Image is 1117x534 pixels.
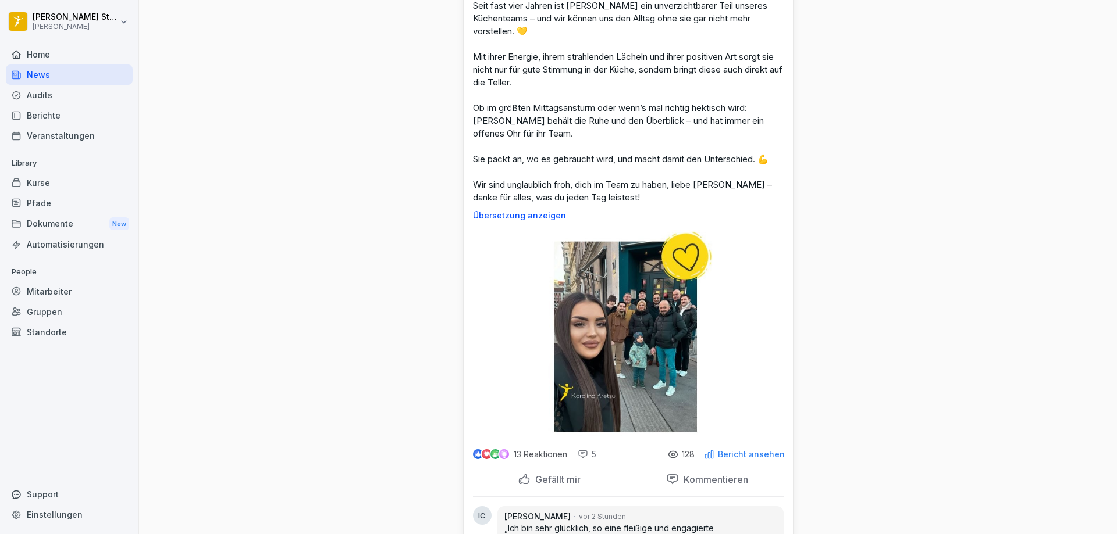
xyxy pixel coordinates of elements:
[6,64,133,85] a: News
[6,484,133,504] div: Support
[6,105,133,126] a: Berichte
[514,450,567,459] p: 13 Reaktionen
[6,173,133,193] a: Kurse
[6,154,133,173] p: Library
[6,126,133,146] a: Veranstaltungen
[473,211,784,220] p: Übersetzung anzeigen
[473,450,482,459] img: like
[6,213,133,235] div: Dokumente
[578,449,596,460] div: 5
[6,193,133,213] a: Pfade
[6,213,133,235] a: DokumenteNew
[6,302,133,322] a: Gruppen
[33,12,118,22] p: [PERSON_NAME] Stambolov
[682,450,695,459] p: 128
[6,322,133,342] a: Standorte
[531,474,581,485] p: Gefällt mir
[6,85,133,105] a: Audits
[6,234,133,255] a: Automatisierungen
[6,263,133,281] p: People
[33,23,118,31] p: [PERSON_NAME]
[6,504,133,525] a: Einstellungen
[718,450,785,459] p: Bericht ansehen
[109,217,129,231] div: New
[6,281,133,302] a: Mitarbeiter
[499,449,509,460] img: inspiring
[473,506,492,525] div: IC
[490,449,500,459] img: celebrate
[504,511,571,522] p: [PERSON_NAME]
[679,474,748,485] p: Kommentieren
[543,230,713,436] img: w8htkqkt539rh53qroc0htm9.png
[579,511,626,522] p: vor 2 Stunden
[6,44,133,64] a: Home
[482,450,491,458] img: love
